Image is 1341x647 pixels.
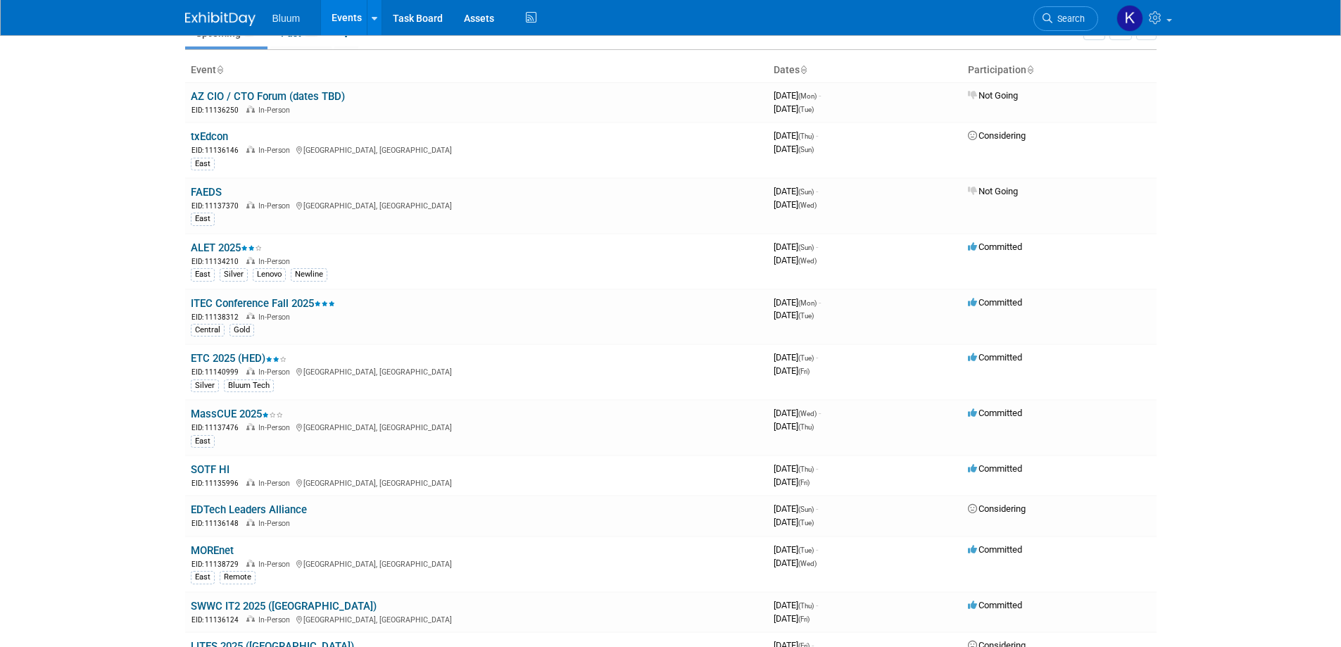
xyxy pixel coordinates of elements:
a: MassCUE 2025 [191,408,283,420]
span: - [816,130,818,141]
span: (Wed) [798,560,817,567]
span: [DATE] [774,365,810,376]
span: - [816,503,818,514]
span: [DATE] [774,352,818,363]
div: East [191,158,215,170]
span: [DATE] [774,421,814,432]
div: [GEOGRAPHIC_DATA], [GEOGRAPHIC_DATA] [191,199,762,211]
a: SOTF HI [191,463,229,476]
span: (Thu) [798,423,814,431]
span: In-Person [258,479,294,488]
div: Gold [229,324,254,337]
span: In-Person [258,423,294,432]
span: [DATE] [774,477,810,487]
div: [GEOGRAPHIC_DATA], [GEOGRAPHIC_DATA] [191,613,762,625]
span: (Mon) [798,299,817,307]
span: (Fri) [798,368,810,375]
span: In-Person [258,615,294,624]
span: [DATE] [774,613,810,624]
a: ITEC Conference Fall 2025 [191,297,335,310]
div: Silver [191,379,219,392]
span: [DATE] [774,144,814,154]
a: Sort by Event Name [216,64,223,75]
span: [DATE] [774,130,818,141]
span: (Fri) [798,615,810,623]
span: EID: 11135996 [191,479,244,487]
span: EID: 11137370 [191,202,244,210]
a: AZ CIO / CTO Forum (dates TBD) [191,90,345,103]
span: - [819,408,821,418]
span: EID: 11136124 [191,616,244,624]
a: ALET 2025 [191,241,262,254]
span: (Sun) [798,146,814,153]
span: - [816,600,818,610]
span: Committed [968,408,1022,418]
span: [DATE] [774,463,818,474]
img: In-Person Event [246,560,255,567]
div: East [191,435,215,448]
span: - [819,297,821,308]
div: Central [191,324,225,337]
span: [DATE] [774,241,818,252]
span: (Wed) [798,201,817,209]
span: EID: 11136146 [191,146,244,154]
span: Not Going [968,186,1018,196]
div: Lenovo [253,268,286,281]
span: EID: 11138312 [191,313,244,321]
span: In-Person [258,106,294,115]
img: Kellie Noller [1116,5,1143,32]
span: (Thu) [798,602,814,610]
span: [DATE] [774,408,821,418]
div: [GEOGRAPHIC_DATA], [GEOGRAPHIC_DATA] [191,365,762,377]
span: [DATE] [774,255,817,265]
span: (Sun) [798,188,814,196]
div: [GEOGRAPHIC_DATA], [GEOGRAPHIC_DATA] [191,144,762,156]
a: EDTech Leaders Alliance [191,503,307,516]
div: East [191,268,215,281]
div: Remote [220,571,256,584]
span: (Wed) [798,410,817,417]
span: [DATE] [774,517,814,527]
span: (Wed) [798,257,817,265]
a: Sort by Start Date [800,64,807,75]
span: (Thu) [798,132,814,140]
span: In-Person [258,146,294,155]
span: In-Person [258,257,294,266]
span: (Tue) [798,106,814,113]
span: Considering [968,503,1026,514]
span: In-Person [258,368,294,377]
span: Committed [968,544,1022,555]
div: [GEOGRAPHIC_DATA], [GEOGRAPHIC_DATA] [191,421,762,433]
span: (Tue) [798,546,814,554]
span: In-Person [258,313,294,322]
span: EID: 11137476 [191,424,244,432]
img: In-Person Event [246,313,255,320]
span: In-Person [258,201,294,211]
span: [DATE] [774,186,818,196]
span: In-Person [258,519,294,528]
a: Search [1033,6,1098,31]
a: SWWC IT2 2025 ([GEOGRAPHIC_DATA]) [191,600,377,613]
span: Committed [968,463,1022,474]
img: In-Person Event [246,368,255,375]
span: Committed [968,241,1022,252]
div: [GEOGRAPHIC_DATA], [GEOGRAPHIC_DATA] [191,477,762,489]
span: EID: 11136250 [191,106,244,114]
a: ETC 2025 (HED) [191,352,287,365]
img: In-Person Event [246,106,255,113]
span: (Sun) [798,505,814,513]
span: (Tue) [798,519,814,527]
span: - [816,352,818,363]
span: Considering [968,130,1026,141]
span: EID: 11140999 [191,368,244,376]
span: [DATE] [774,544,818,555]
div: Silver [220,268,248,281]
a: Sort by Participation Type [1026,64,1033,75]
span: - [816,186,818,196]
div: [GEOGRAPHIC_DATA], [GEOGRAPHIC_DATA] [191,558,762,570]
span: (Tue) [798,354,814,362]
span: Committed [968,297,1022,308]
span: In-Person [258,560,294,569]
span: [DATE] [774,310,814,320]
span: EID: 11134210 [191,258,244,265]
